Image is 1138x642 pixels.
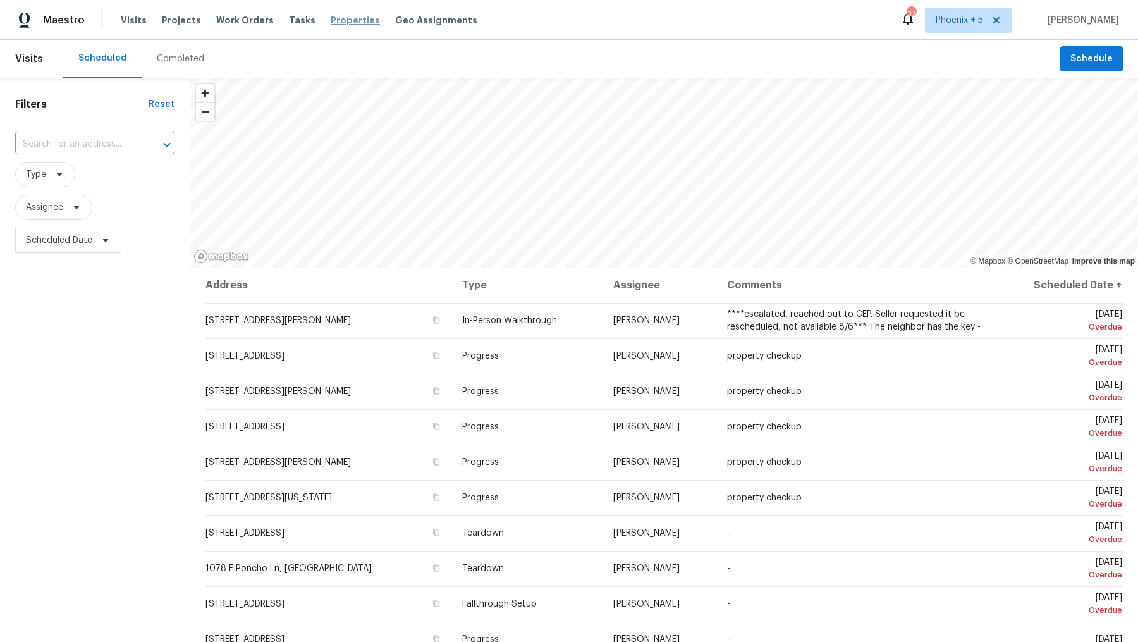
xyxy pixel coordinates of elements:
button: Copy Address [431,527,442,538]
h1: Filters [15,98,149,111]
th: Comments [717,268,993,303]
div: Overdue [1003,533,1122,546]
th: Assignee [603,268,717,303]
span: [DATE] [1003,558,1122,581]
span: Tasks [289,16,315,25]
span: [STREET_ADDRESS][PERSON_NAME] [205,316,351,325]
span: [DATE] [1003,345,1122,369]
span: - [727,529,730,538]
span: Schedule [1070,51,1113,67]
span: [PERSON_NAME] [613,352,680,361]
button: Schedule [1060,46,1123,72]
span: Scheduled Date [26,234,92,247]
a: OpenStreetMap [1007,257,1068,266]
button: Zoom in [196,84,214,102]
span: [PERSON_NAME] [613,316,680,325]
span: Progress [462,458,499,467]
span: Fallthrough Setup [462,600,537,608]
div: Overdue [1003,498,1122,510]
a: Mapbox [970,257,1005,266]
div: Overdue [1003,321,1122,333]
input: Search for an address... [15,135,139,154]
span: [STREET_ADDRESS][US_STATE] [205,493,332,502]
th: Scheduled Date ↑ [993,268,1123,303]
span: In-Person Walkthrough [462,316,557,325]
button: Copy Address [431,385,442,397]
div: Overdue [1003,462,1122,475]
span: Type [26,168,46,181]
span: [DATE] [1003,593,1122,617]
span: property checkup [727,458,802,467]
span: property checkup [727,387,802,396]
div: Overdue [1003,604,1122,617]
span: Teardown [462,529,504,538]
span: [PERSON_NAME] [1043,14,1119,27]
a: Mapbox homepage [193,249,249,264]
span: Phoenix + 5 [936,14,983,27]
span: [PERSON_NAME] [613,387,680,396]
span: Assignee [26,201,63,214]
span: Maestro [43,14,85,27]
span: [DATE] [1003,381,1122,404]
div: Overdue [1003,569,1122,581]
button: Copy Address [431,314,442,326]
a: Improve this map [1072,257,1135,266]
span: Projects [162,14,201,27]
div: Reset [149,98,174,111]
span: Zoom out [196,103,214,121]
span: [PERSON_NAME] [613,600,680,608]
span: Progress [462,423,499,431]
span: Progress [462,387,499,396]
span: Visits [121,14,147,27]
button: Copy Address [431,491,442,503]
button: Copy Address [431,421,442,432]
span: Progress [462,493,499,502]
span: Geo Assignments [395,14,477,27]
span: [DATE] [1003,452,1122,475]
span: property checkup [727,352,802,361]
button: Zoom out [196,102,214,121]
th: Address [205,268,452,303]
div: Completed [157,52,204,65]
span: [DATE] [1003,487,1122,510]
span: [PERSON_NAME] [613,564,680,573]
span: Progress [462,352,499,361]
button: Copy Address [431,598,442,609]
span: [STREET_ADDRESS][PERSON_NAME] [205,387,351,396]
span: [STREET_ADDRESS] [205,352,284,361]
span: [DATE] [1003,522,1122,546]
span: ****escalated, reached out to CEP. Seller requested it be rescheduled, not available 8/6*** The n... [727,310,981,331]
div: Overdue [1003,392,1122,404]
span: property checkup [727,423,802,431]
button: Open [158,136,176,154]
span: [STREET_ADDRESS] [205,600,284,608]
th: Type [452,268,603,303]
span: property checkup [727,493,802,502]
span: - [727,564,730,573]
button: Copy Address [431,562,442,574]
span: [PERSON_NAME] [613,423,680,431]
span: 1078 E Poncho Ln, [GEOGRAPHIC_DATA] [205,564,372,573]
span: Work Orders [216,14,274,27]
span: - [727,600,730,608]
span: Visits [15,45,43,73]
button: Copy Address [431,456,442,467]
span: [STREET_ADDRESS] [205,529,284,538]
span: [PERSON_NAME] [613,493,680,502]
span: [STREET_ADDRESS] [205,423,284,431]
div: Overdue [1003,356,1122,369]
span: Properties [331,14,380,27]
div: Overdue [1003,427,1122,440]
canvas: Map [190,78,1138,268]
span: [DATE] [1003,416,1122,440]
span: [PERSON_NAME] [613,458,680,467]
span: [STREET_ADDRESS][PERSON_NAME] [205,458,351,467]
span: [PERSON_NAME] [613,529,680,538]
button: Copy Address [431,350,442,361]
span: Teardown [462,564,504,573]
span: [DATE] [1003,310,1122,333]
div: 37 [907,8,915,20]
div: Scheduled [78,52,126,65]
